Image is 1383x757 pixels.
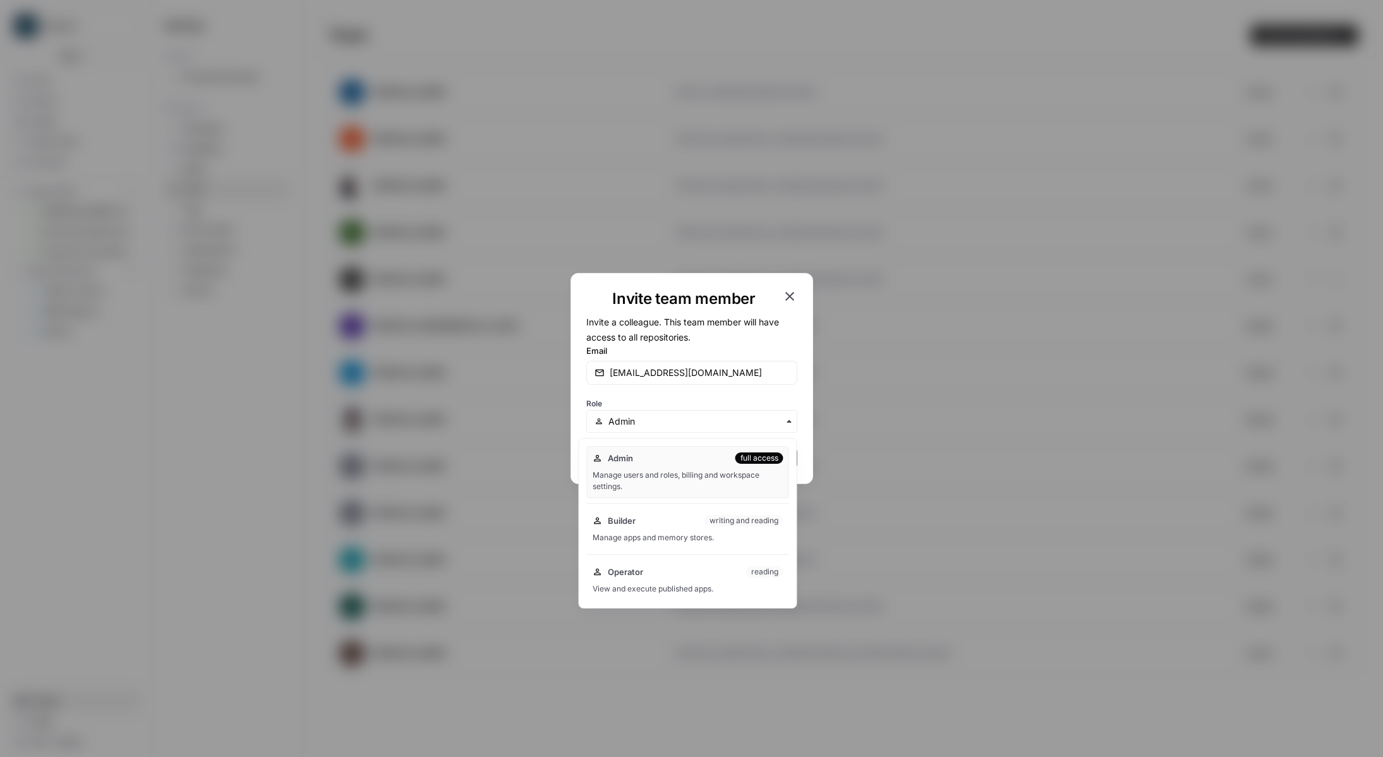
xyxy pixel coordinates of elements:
[593,583,783,595] div: View and execute published apps.
[586,399,602,408] span: Role
[735,452,783,464] div: full access
[608,514,636,527] span: Builder
[586,344,797,357] label: Email
[586,289,782,309] h1: Invite team member
[704,515,783,526] div: writing and reading
[608,452,633,464] span: Admin
[586,317,779,342] span: Invite a colleague. This team member will have access to all repositories.
[593,532,783,543] div: Manage apps and memory stores.
[608,566,643,578] span: Operator
[608,415,788,428] input: Admin
[610,366,789,379] input: email@company.com
[593,469,783,492] div: Manage users and roles, billing and workspace settings.
[746,566,783,578] div: reading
